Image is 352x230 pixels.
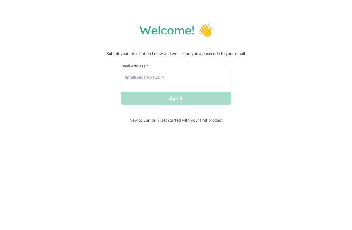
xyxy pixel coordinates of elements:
label: Email Address [121,63,231,68]
span: New to Juniper? Get started with your first product [121,118,231,123]
input: email@example.com [121,71,231,84]
h1: Welcome! 👋 [7,23,345,37]
span: This field is required. [146,63,148,68]
p: Submit your information below and we'll send you a passcode to your email. [7,50,345,57]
